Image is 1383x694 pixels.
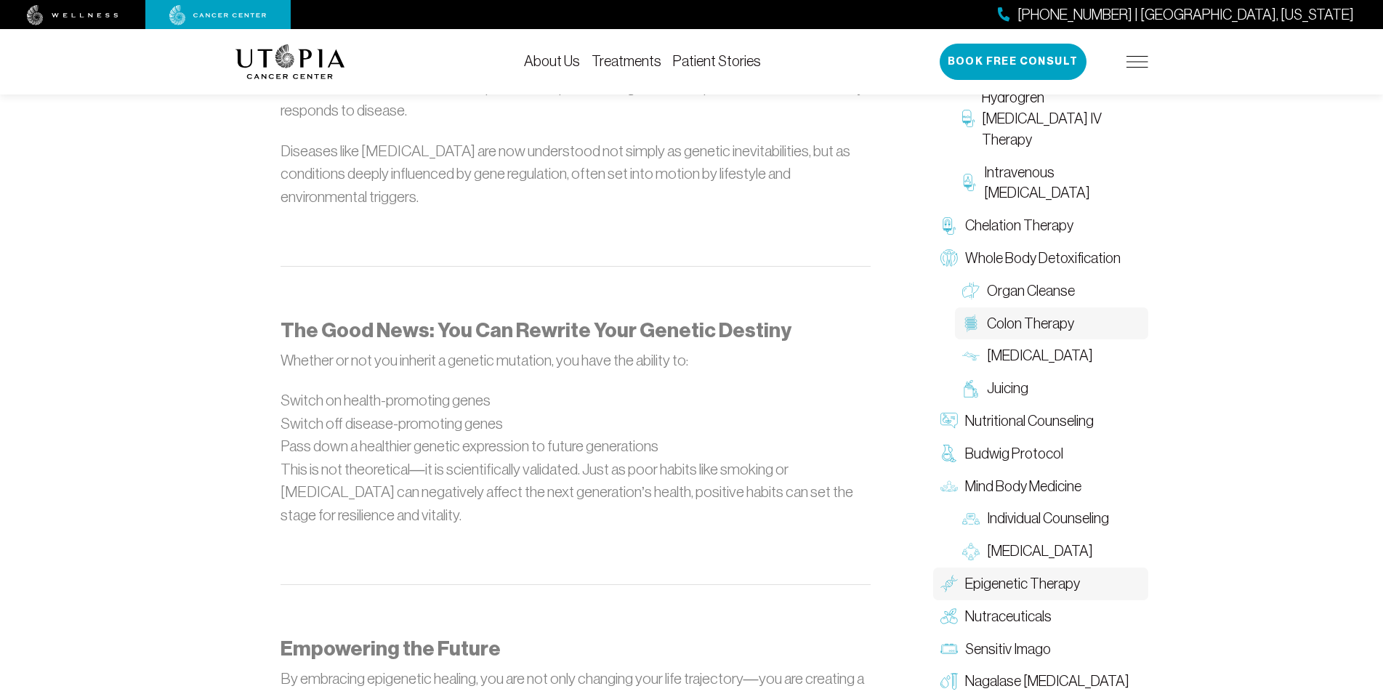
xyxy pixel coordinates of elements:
[965,606,1052,627] span: Nutraceuticals
[592,53,661,69] a: Treatments
[962,347,980,365] img: Lymphatic Massage
[940,608,958,625] img: Nutraceuticals
[965,248,1121,269] span: Whole Body Detoxification
[955,275,1148,307] a: Organ Cleanse
[962,282,980,299] img: Organ Cleanse
[987,541,1093,562] span: [MEDICAL_DATA]
[281,637,501,661] strong: Empowering the Future
[965,411,1094,432] span: Nutritional Counseling
[955,372,1148,405] a: Juicing
[998,4,1354,25] a: [PHONE_NUMBER] | [GEOGRAPHIC_DATA], [US_STATE]
[933,405,1148,437] a: Nutritional Counseling
[955,339,1148,372] a: [MEDICAL_DATA]
[933,568,1148,600] a: Epigenetic Therapy
[965,671,1129,692] span: Nagalase [MEDICAL_DATA]
[933,470,1148,503] a: Mind Body Medicine
[281,435,871,458] li: Pass down a healthier genetic expression to future generations
[987,378,1028,399] span: Juicing
[281,412,871,435] li: Switch off disease-promoting genes
[940,640,958,658] img: Sensitiv Imago
[962,510,980,528] img: Individual Counseling
[281,458,871,527] p: This is not theoretical—it is scientifically validated. Just as poor habits like smoking or [MEDI...
[962,315,980,332] img: Colon Therapy
[933,633,1148,666] a: Sensitiv Imago
[27,5,118,25] img: wellness
[987,313,1074,334] span: Colon Therapy
[987,345,1093,366] span: [MEDICAL_DATA]
[962,543,980,560] img: Group Therapy
[281,349,871,372] p: Whether or not you inherit a genetic mutation, you have the ability to:
[940,249,958,267] img: Whole Body Detoxification
[673,53,761,69] a: Patient Stories
[940,217,958,235] img: Chelation Therapy
[933,242,1148,275] a: Whole Body Detoxification
[940,44,1086,80] button: Book Free Consult
[962,380,980,398] img: Juicing
[933,600,1148,633] a: Nutraceuticals
[940,575,958,592] img: Epigenetic Therapy
[965,443,1063,464] span: Budwig Protocol
[955,81,1148,156] a: Hydrogren [MEDICAL_DATA] IV Therapy
[965,573,1080,594] span: Epigenetic Therapy
[169,5,267,25] img: cancer center
[984,162,1140,204] span: Intravenous [MEDICAL_DATA]
[933,209,1148,242] a: Chelation Therapy
[987,508,1109,529] span: Individual Counseling
[940,673,958,690] img: Nagalase Blood Test
[962,174,977,191] img: Intravenous Ozone Therapy
[1126,56,1148,68] img: icon-hamburger
[955,502,1148,535] a: Individual Counseling
[281,140,871,209] p: Diseases like [MEDICAL_DATA] are now understood not simply as genetic inevitabilities, but as con...
[982,87,1141,150] span: Hydrogren [MEDICAL_DATA] IV Therapy
[955,156,1148,210] a: Intravenous [MEDICAL_DATA]
[1017,4,1354,25] span: [PHONE_NUMBER] | [GEOGRAPHIC_DATA], [US_STATE]
[965,639,1051,660] span: Sensitiv Imago
[987,281,1075,302] span: Organ Cleanse
[933,437,1148,470] a: Budwig Protocol
[524,53,580,69] a: About Us
[940,477,958,495] img: Mind Body Medicine
[955,307,1148,340] a: Colon Therapy
[235,44,345,79] img: logo
[962,110,975,127] img: Hydrogren Peroxide IV Therapy
[940,445,958,462] img: Budwig Protocol
[965,476,1081,497] span: Mind Body Medicine
[281,389,871,412] li: Switch on health-promoting genes
[940,412,958,429] img: Nutritional Counseling
[955,535,1148,568] a: [MEDICAL_DATA]
[965,215,1073,236] span: Chelation Therapy
[281,318,791,342] strong: The Good News: You Can Rewrite Your Genetic Destiny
